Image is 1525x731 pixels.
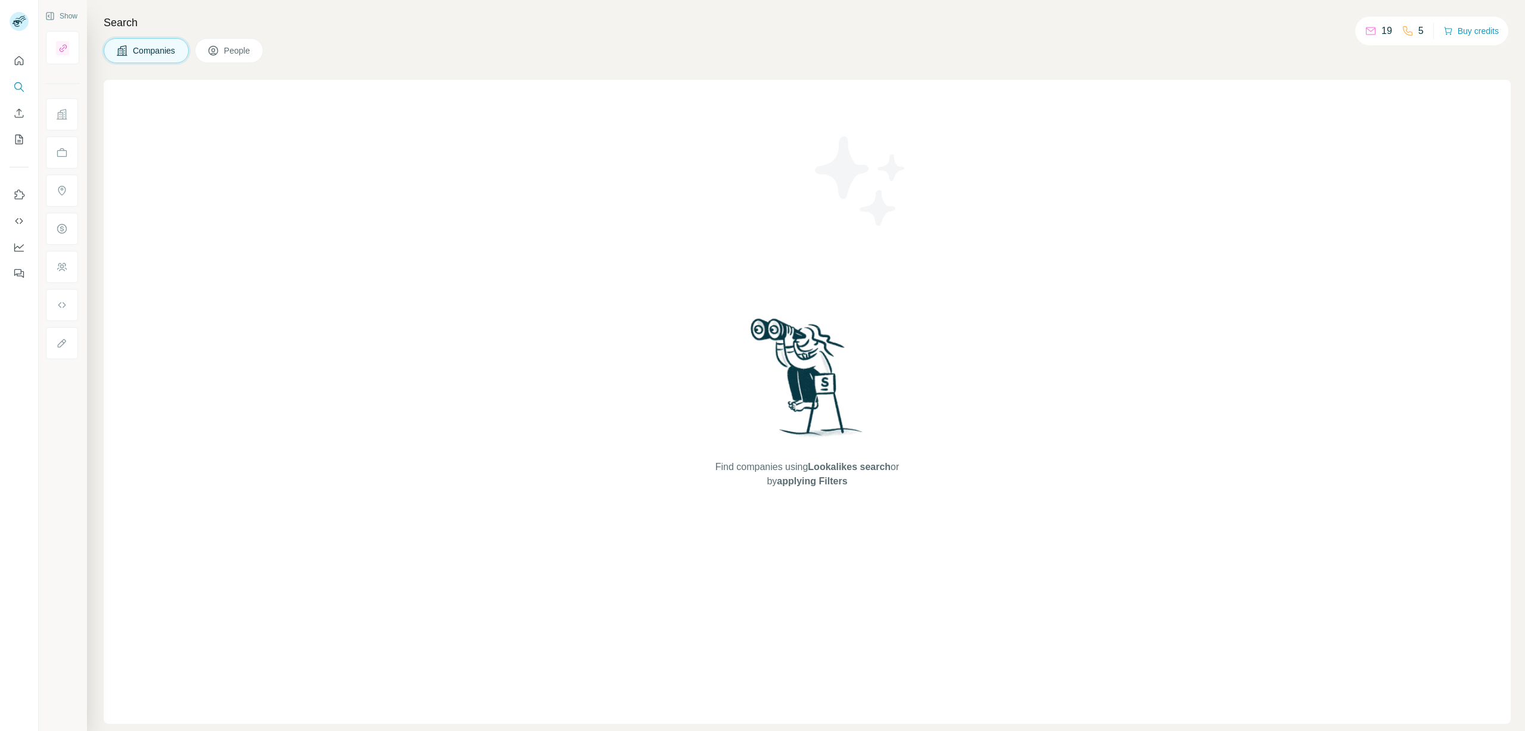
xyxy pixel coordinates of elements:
[1381,24,1392,38] p: 19
[10,237,29,258] button: Dashboard
[777,476,847,486] span: applying Filters
[10,50,29,71] button: Quick start
[1443,23,1499,39] button: Buy credits
[807,127,914,235] img: Surfe Illustration - Stars
[745,315,869,448] img: Surfe Illustration - Woman searching with binoculars
[1418,24,1424,38] p: 5
[10,184,29,206] button: Use Surfe on LinkedIn
[133,45,176,57] span: Companies
[10,129,29,150] button: My lists
[104,14,1511,31] h4: Search
[10,210,29,232] button: Use Surfe API
[808,462,891,472] span: Lookalikes search
[712,460,902,489] span: Find companies using or by
[224,45,251,57] span: People
[10,102,29,124] button: Enrich CSV
[37,7,86,25] button: Show
[10,76,29,98] button: Search
[10,263,29,284] button: Feedback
